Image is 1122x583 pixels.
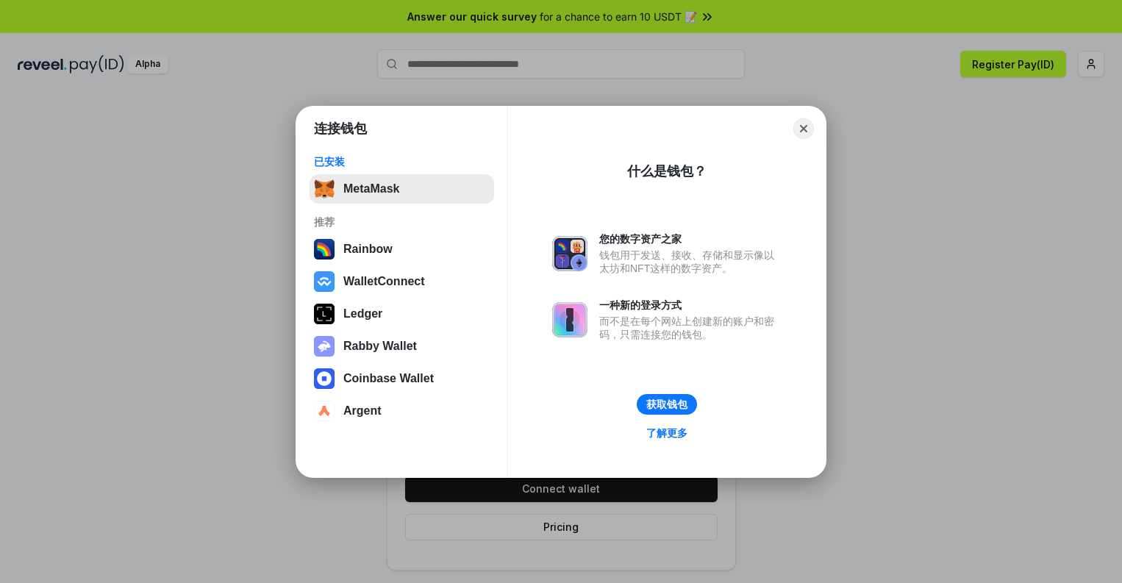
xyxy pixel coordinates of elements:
img: svg+xml,%3Csvg%20xmlns%3D%22http%3A%2F%2Fwww.w3.org%2F2000%2Fsvg%22%20fill%3D%22none%22%20viewBox... [552,302,587,337]
div: Argent [343,404,382,418]
button: Close [793,118,814,139]
button: Rabby Wallet [310,332,494,361]
img: svg+xml,%3Csvg%20xmlns%3D%22http%3A%2F%2Fwww.w3.org%2F2000%2Fsvg%22%20width%3D%2228%22%20height%3... [314,304,335,324]
div: Rabby Wallet [343,340,417,353]
div: WalletConnect [343,275,425,288]
div: MetaMask [343,182,399,196]
button: WalletConnect [310,267,494,296]
div: 已安装 [314,155,490,168]
img: svg+xml,%3Csvg%20width%3D%2228%22%20height%3D%2228%22%20viewBox%3D%220%200%2028%2028%22%20fill%3D... [314,401,335,421]
img: svg+xml,%3Csvg%20width%3D%22120%22%20height%3D%22120%22%20viewBox%3D%220%200%20120%20120%22%20fil... [314,239,335,260]
img: svg+xml,%3Csvg%20width%3D%2228%22%20height%3D%2228%22%20viewBox%3D%220%200%2028%2028%22%20fill%3D... [314,368,335,389]
a: 了解更多 [637,423,696,443]
div: 一种新的登录方式 [599,298,782,312]
div: 钱包用于发送、接收、存储和显示像以太坊和NFT这样的数字资产。 [599,248,782,275]
h1: 连接钱包 [314,120,367,137]
button: Rainbow [310,235,494,264]
div: 获取钱包 [646,398,687,411]
button: Argent [310,396,494,426]
button: Ledger [310,299,494,329]
img: svg+xml,%3Csvg%20width%3D%2228%22%20height%3D%2228%22%20viewBox%3D%220%200%2028%2028%22%20fill%3D... [314,271,335,292]
img: svg+xml,%3Csvg%20xmlns%3D%22http%3A%2F%2Fwww.w3.org%2F2000%2Fsvg%22%20fill%3D%22none%22%20viewBox... [552,236,587,271]
div: 推荐 [314,215,490,229]
div: Ledger [343,307,382,321]
button: 获取钱包 [637,394,697,415]
div: 什么是钱包？ [627,162,707,180]
div: Coinbase Wallet [343,372,434,385]
div: Rainbow [343,243,393,256]
div: 而不是在每个网站上创建新的账户和密码，只需连接您的钱包。 [599,315,782,341]
div: 您的数字资产之家 [599,232,782,246]
button: MetaMask [310,174,494,204]
img: svg+xml,%3Csvg%20fill%3D%22none%22%20height%3D%2233%22%20viewBox%3D%220%200%2035%2033%22%20width%... [314,179,335,199]
img: svg+xml,%3Csvg%20xmlns%3D%22http%3A%2F%2Fwww.w3.org%2F2000%2Fsvg%22%20fill%3D%22none%22%20viewBox... [314,336,335,357]
button: Coinbase Wallet [310,364,494,393]
div: 了解更多 [646,426,687,440]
